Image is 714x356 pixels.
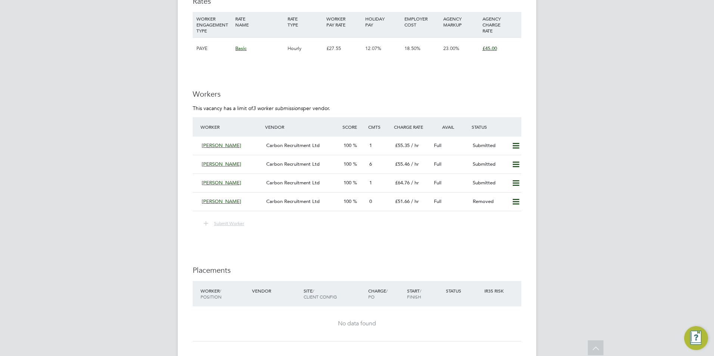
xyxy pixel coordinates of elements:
[214,220,244,226] span: Submit Worker
[195,38,233,59] div: PAYE
[286,12,325,31] div: RATE TYPE
[434,179,441,186] span: Full
[266,198,320,204] span: Carbon Recruitment Ltd
[411,161,419,167] span: / hr
[193,265,521,275] h3: Placements
[233,12,285,31] div: RATE NAME
[199,120,263,134] div: Worker
[470,140,509,152] div: Submitted
[434,198,441,204] span: Full
[369,198,372,204] span: 0
[470,120,521,134] div: Status
[202,142,241,149] span: [PERSON_NAME]
[411,142,419,149] span: / hr
[325,12,363,31] div: WORKER PAY RATE
[199,284,250,303] div: Worker
[434,142,441,149] span: Full
[404,45,420,51] span: 18.50%
[302,284,366,303] div: Site
[395,161,410,167] span: £55.46
[235,45,246,51] span: Basic
[431,120,470,134] div: Avail
[405,284,444,303] div: Start
[363,12,402,31] div: HOLIDAY PAY
[198,219,250,228] button: Submit Worker
[193,105,521,112] p: This vacancy has a limit of per vendor.
[366,284,405,303] div: Charge
[253,105,303,112] em: 3 worker submissions
[395,198,410,204] span: £51.66
[481,12,519,37] div: AGENCY CHARGE RATE
[325,38,363,59] div: £27.55
[193,89,521,99] h3: Workers
[407,288,421,300] span: / Finish
[441,12,480,31] div: AGENCY MARKUP
[395,142,410,149] span: £55.35
[263,120,341,134] div: Vendor
[304,288,337,300] span: / Client Config
[444,284,483,297] div: Status
[266,161,320,167] span: Carbon Recruitment Ltd
[266,142,320,149] span: Carbon Recruitment Ltd
[368,288,388,300] span: / PO
[392,120,431,134] div: Charge Rate
[286,38,325,59] div: Hourly
[470,177,509,189] div: Submitted
[201,288,221,300] span: / Position
[470,158,509,171] div: Submitted
[395,179,410,186] span: £64.76
[369,179,372,186] span: 1
[365,45,381,51] span: 12.07%
[202,179,241,186] span: [PERSON_NAME]
[482,45,497,51] span: £45.00
[344,142,351,149] span: 100
[411,198,419,204] span: / hr
[200,320,514,328] div: No data found
[250,284,302,297] div: Vendor
[369,161,372,167] span: 6
[344,198,351,204] span: 100
[684,326,708,350] button: Engage Resource Center
[202,198,241,204] span: [PERSON_NAME]
[443,45,459,51] span: 23.00%
[434,161,441,167] span: Full
[403,12,441,31] div: EMPLOYER COST
[195,12,233,37] div: WORKER ENGAGEMENT TYPE
[344,179,351,186] span: 100
[366,120,392,134] div: Cmts
[411,179,419,186] span: / hr
[266,179,320,186] span: Carbon Recruitment Ltd
[482,284,508,297] div: IR35 Risk
[341,120,366,134] div: Score
[369,142,372,149] span: 1
[470,196,509,208] div: Removed
[202,161,241,167] span: [PERSON_NAME]
[344,161,351,167] span: 100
